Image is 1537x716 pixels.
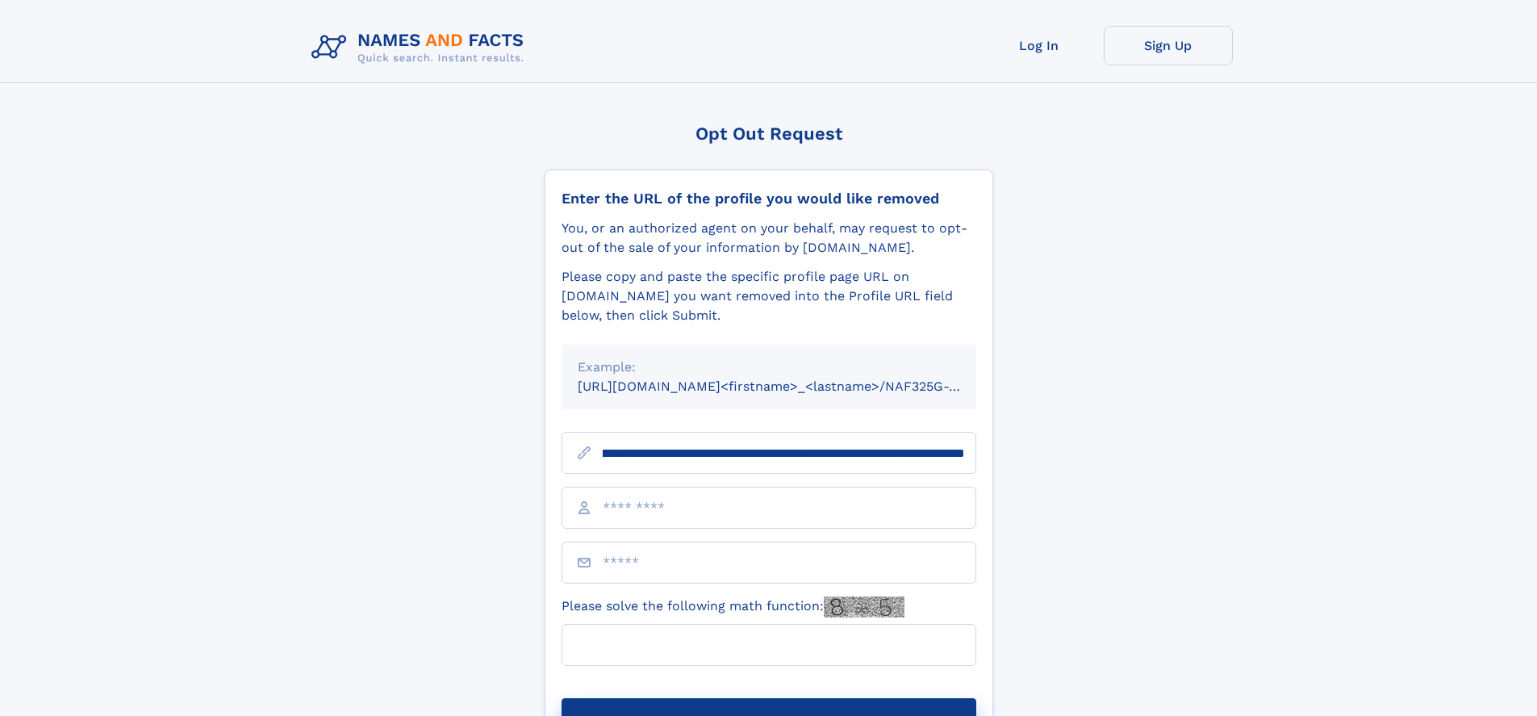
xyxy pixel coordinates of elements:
[305,26,537,69] img: Logo Names and Facts
[578,379,1007,394] small: [URL][DOMAIN_NAME]<firstname>_<lastname>/NAF325G-xxxxxxxx
[562,190,976,207] div: Enter the URL of the profile you would like removed
[975,26,1104,65] a: Log In
[1104,26,1233,65] a: Sign Up
[562,219,976,258] div: You, or an authorized agent on your behalf, may request to opt-out of the sale of your informatio...
[562,267,976,325] div: Please copy and paste the specific profile page URL on [DOMAIN_NAME] you want removed into the Pr...
[578,358,960,377] div: Example:
[562,597,904,618] label: Please solve the following math function:
[545,124,993,144] div: Opt Out Request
